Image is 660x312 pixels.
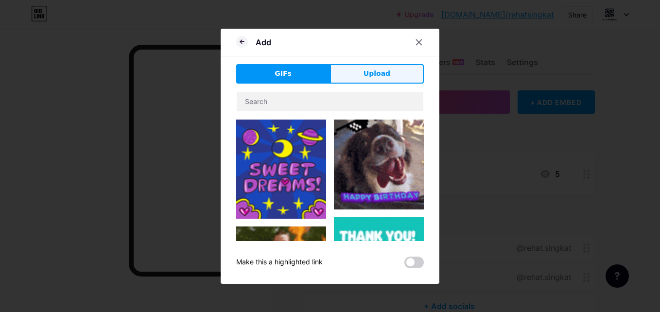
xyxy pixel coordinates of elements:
[334,217,424,307] img: Gihpy
[364,69,390,79] span: Upload
[334,120,424,209] img: Gihpy
[330,64,424,84] button: Upload
[236,64,330,84] button: GIFs
[237,92,423,111] input: Search
[236,120,326,219] img: Gihpy
[275,69,292,79] span: GIFs
[236,257,323,268] div: Make this a highlighted link
[256,36,271,48] div: Add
